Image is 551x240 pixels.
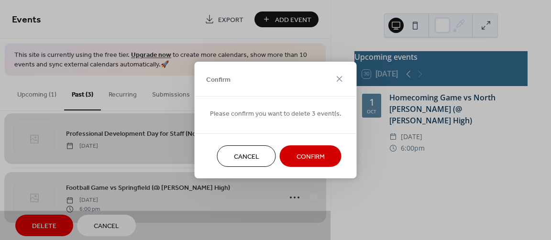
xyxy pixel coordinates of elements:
button: Confirm [280,145,342,167]
span: Confirm [297,152,325,162]
button: Cancel [217,145,276,167]
span: Confirm [206,75,231,85]
span: Cancel [234,152,259,162]
span: Please confirm you want to delete 3 event(s. [210,109,342,119]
